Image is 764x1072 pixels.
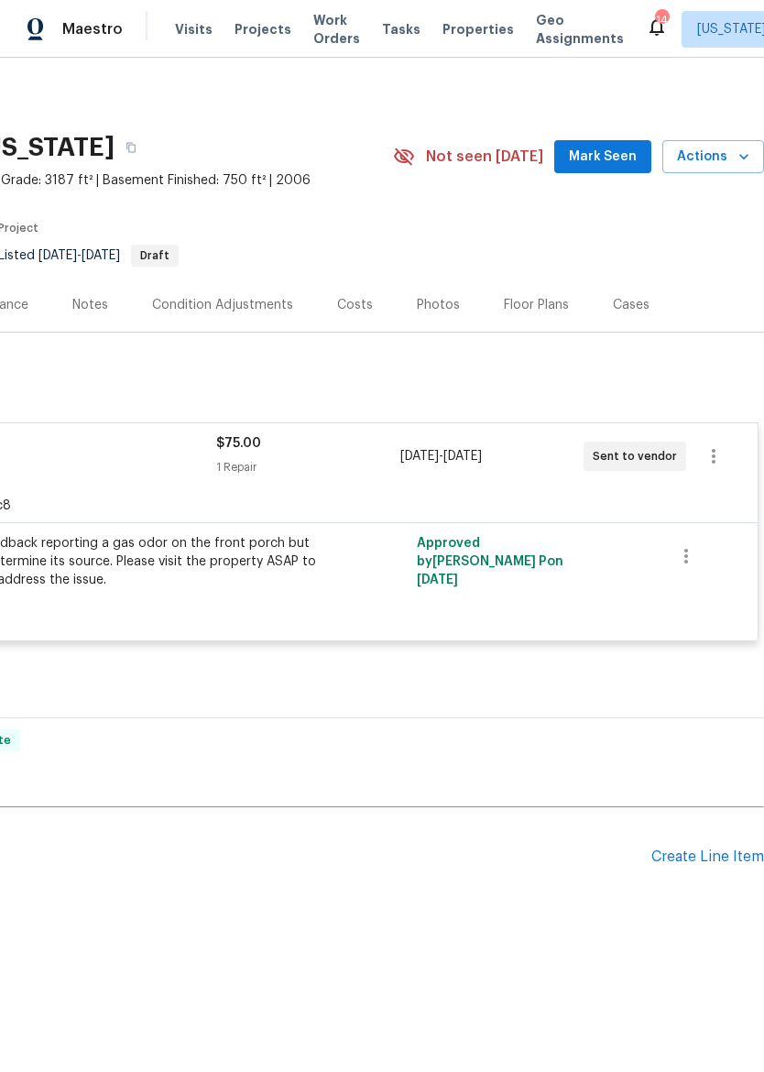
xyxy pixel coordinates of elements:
[216,437,261,450] span: $75.00
[504,296,569,314] div: Floor Plans
[536,11,624,48] span: Geo Assignments
[313,11,360,48] span: Work Orders
[651,848,764,866] div: Create Line Item
[337,296,373,314] div: Costs
[417,574,458,586] span: [DATE]
[72,296,108,314] div: Notes
[38,249,77,262] span: [DATE]
[426,148,543,166] span: Not seen [DATE]
[400,450,439,463] span: [DATE]
[235,20,291,38] span: Projects
[417,296,460,314] div: Photos
[677,146,749,169] span: Actions
[554,140,651,174] button: Mark Seen
[443,450,482,463] span: [DATE]
[152,296,293,314] div: Condition Adjustments
[133,250,177,261] span: Draft
[400,447,482,465] span: -
[38,249,120,262] span: -
[82,249,120,262] span: [DATE]
[216,458,399,476] div: 1 Repair
[655,11,668,29] div: 14
[115,131,147,164] button: Copy Address
[62,20,123,38] span: Maestro
[175,20,213,38] span: Visits
[382,23,420,36] span: Tasks
[593,447,684,465] span: Sent to vendor
[613,296,649,314] div: Cases
[442,20,514,38] span: Properties
[662,140,764,174] button: Actions
[569,146,637,169] span: Mark Seen
[417,537,563,586] span: Approved by [PERSON_NAME] P on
